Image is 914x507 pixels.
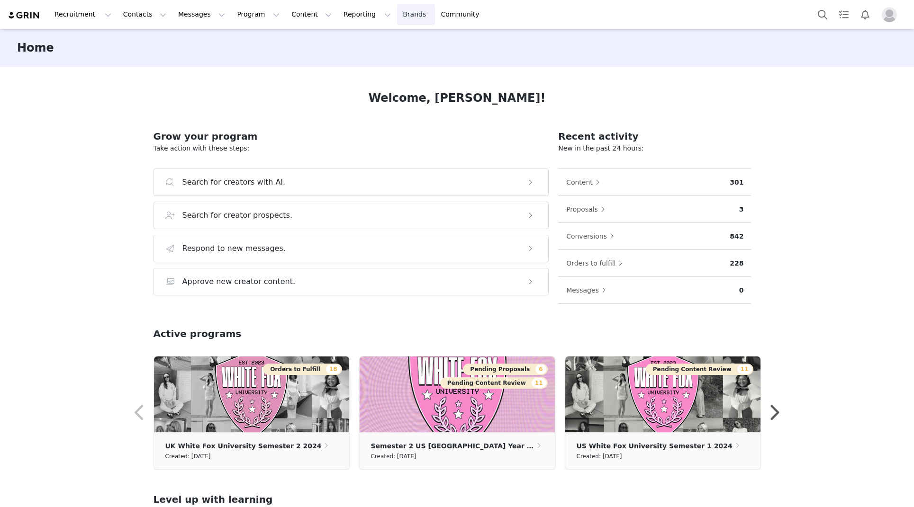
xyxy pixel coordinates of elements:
[49,4,117,25] button: Recruitment
[118,4,172,25] button: Contacts
[371,441,535,451] p: Semester 2 US [GEOGRAPHIC_DATA] Year 3 2025
[172,4,231,25] button: Messages
[463,364,547,375] button: Pending Proposals6
[154,327,242,341] h2: Active programs
[566,202,610,217] button: Proposals
[165,441,322,451] p: UK White Fox University Semester 2 2024
[286,4,337,25] button: Content
[435,4,489,25] a: Community
[231,4,285,25] button: Program
[182,276,296,287] h3: Approve new creator content.
[566,283,611,298] button: Messages
[182,177,286,188] h3: Search for creators with AI.
[440,377,548,389] button: Pending Content Review11
[739,285,744,295] p: 0
[812,4,833,25] button: Search
[876,7,906,22] button: Profile
[882,7,897,22] img: placeholder-profile.jpg
[566,256,627,271] button: Orders to fulfill
[154,202,549,229] button: Search for creator prospects.
[154,268,549,295] button: Approve new creator content.
[263,364,342,375] button: Orders to Fulfill18
[182,210,293,221] h3: Search for creator prospects.
[154,143,549,153] p: Take action with these steps:
[165,451,211,462] small: Created: [DATE]
[730,231,743,241] p: 842
[8,11,41,20] img: grin logo
[154,235,549,262] button: Respond to new messages.
[566,175,605,190] button: Content
[730,178,743,187] p: 301
[855,4,876,25] button: Notifications
[565,356,760,432] img: ddbb7f20-5602-427a-9df6-5ccb1a29f55d.png
[369,89,546,107] h1: Welcome, [PERSON_NAME]!
[558,143,751,153] p: New in the past 24 hours:
[739,205,744,214] p: 3
[360,356,555,432] img: 79df8e27-4179-4891-b4ae-df22988c03c7.jpg
[397,4,434,25] a: Brands
[577,451,622,462] small: Created: [DATE]
[154,129,549,143] h2: Grow your program
[577,441,733,451] p: US White Fox University Semester 1 2024
[154,492,761,507] h2: Level up with learning
[833,4,854,25] a: Tasks
[558,129,751,143] h2: Recent activity
[17,39,54,56] h3: Home
[154,169,549,196] button: Search for creators with AI.
[338,4,397,25] button: Reporting
[154,356,349,432] img: 2c7b809f-9069-405b-89f9-63745adb3176.png
[566,229,619,244] button: Conversions
[371,451,416,462] small: Created: [DATE]
[730,258,743,268] p: 228
[182,243,286,254] h3: Respond to new messages.
[646,364,753,375] button: Pending Content Review11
